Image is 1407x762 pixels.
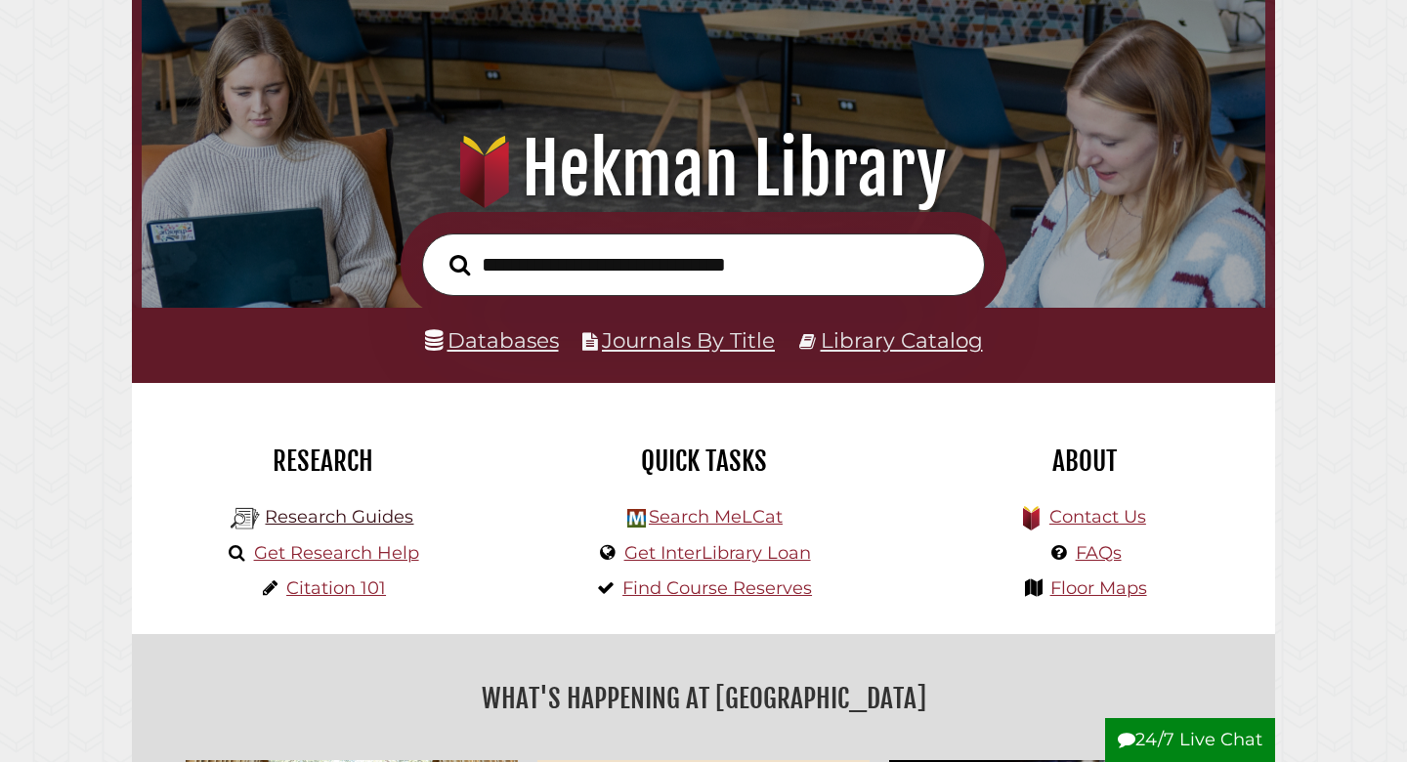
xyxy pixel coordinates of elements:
img: Hekman Library Logo [627,509,646,528]
img: Hekman Library Logo [231,504,260,533]
a: Research Guides [265,506,413,528]
a: Find Course Reserves [622,577,812,599]
i: Search [449,253,470,275]
a: Floor Maps [1050,577,1147,599]
h2: Quick Tasks [528,444,879,478]
a: Citation 101 [286,577,386,599]
a: Get Research Help [254,542,419,564]
a: Search MeLCat [649,506,783,528]
a: Databases [425,327,559,353]
a: Get InterLibrary Loan [624,542,811,564]
h1: Hekman Library [163,126,1245,212]
a: Contact Us [1049,506,1146,528]
h2: Research [147,444,498,478]
h2: About [909,444,1260,478]
button: Search [440,249,480,281]
a: Library Catalog [821,327,983,353]
a: Journals By Title [602,327,775,353]
h2: What's Happening at [GEOGRAPHIC_DATA] [147,676,1260,721]
a: FAQs [1076,542,1122,564]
